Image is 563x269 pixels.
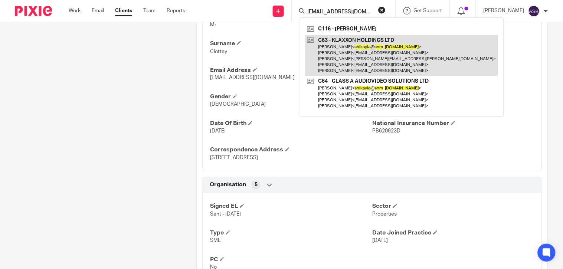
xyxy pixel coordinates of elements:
[69,7,81,14] a: Work
[210,129,226,134] span: [DATE]
[15,6,52,16] img: Pixie
[210,203,372,210] h4: Signed EL
[210,229,372,237] h4: Type
[210,120,372,128] h4: Date Of Birth
[167,7,185,14] a: Reports
[143,7,156,14] a: Team
[307,9,373,16] input: Search
[372,212,397,217] span: Properties
[372,203,534,210] h4: Sector
[92,7,104,14] a: Email
[210,256,372,264] h4: PC
[210,238,221,243] span: SME
[115,7,132,14] a: Clients
[372,129,400,134] span: PB620923D
[484,7,524,14] p: [PERSON_NAME]
[378,6,386,14] button: Clear
[372,229,534,237] h4: Date Joined Practice
[372,238,388,243] span: [DATE]
[210,40,372,47] h4: Surname
[414,8,442,13] span: Get Support
[528,5,540,17] img: svg%3E
[210,212,241,217] span: Sent - [DATE]
[210,75,295,81] span: [EMAIL_ADDRESS][DOMAIN_NAME]
[210,93,372,101] h4: Gender
[210,155,258,161] span: [STREET_ADDRESS]
[255,181,258,189] span: 5
[210,102,266,107] span: [DEMOGRAPHIC_DATA]
[210,22,216,27] span: Mr
[210,66,372,74] h4: Email Address
[210,181,246,189] span: Organisation
[210,49,227,54] span: Clottey
[372,120,534,128] h4: National Insurance Number
[210,146,372,154] h4: Correspondence Address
